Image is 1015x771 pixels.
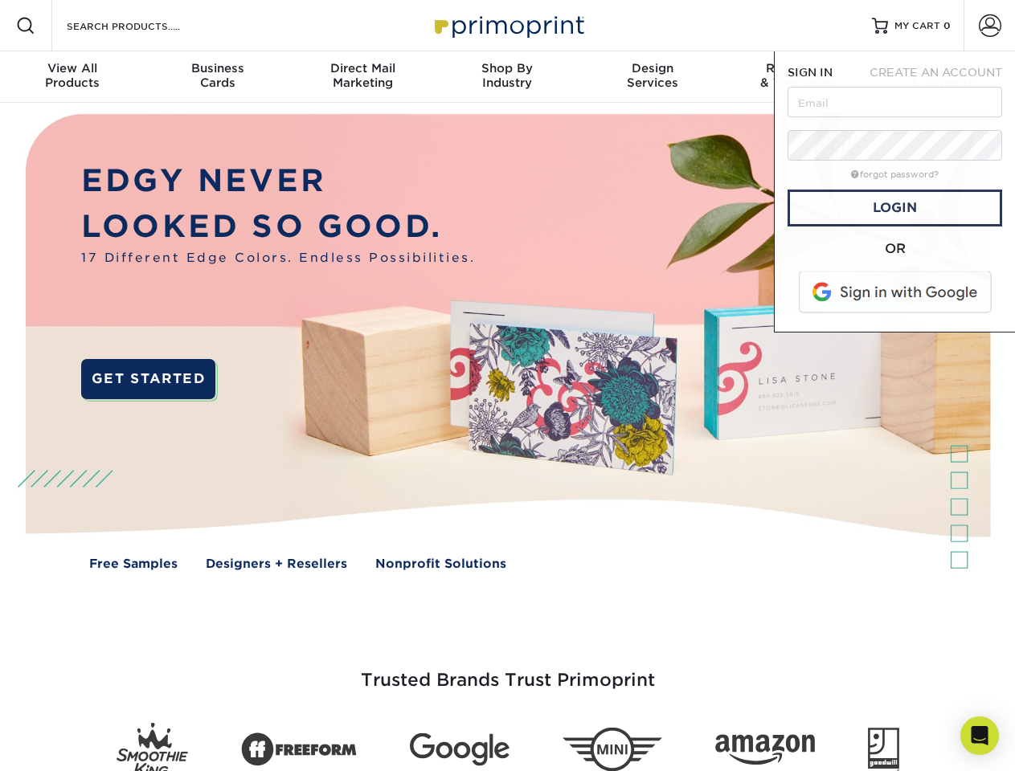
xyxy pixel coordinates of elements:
[290,61,435,90] div: Marketing
[894,19,940,33] span: MY CART
[580,61,725,75] span: Design
[725,51,870,103] a: Resources& Templates
[435,61,579,75] span: Shop By
[851,169,939,180] a: forgot password?
[788,239,1002,259] div: OR
[960,716,999,755] div: Open Intercom Messenger
[290,61,435,75] span: Direct Mail
[145,61,289,90] div: Cards
[81,249,475,267] span: 17 Different Edge Colors. Endless Possibilities.
[290,51,435,103] a: Direct MailMarketing
[868,728,899,771] img: Goodwill
[788,87,1002,117] input: Email
[580,61,725,90] div: Services
[145,51,289,103] a: BusinessCards
[580,51,725,103] a: DesignServices
[435,51,579,103] a: Shop ByIndustry
[89,555,178,573] a: Free Samples
[375,555,506,573] a: Nonprofit Solutions
[410,733,510,766] img: Google
[81,359,215,399] a: GET STARTED
[65,16,222,35] input: SEARCH PRODUCTS.....
[145,61,289,75] span: Business
[725,61,870,75] span: Resources
[725,61,870,90] div: & Templates
[428,8,588,43] img: Primoprint
[435,61,579,90] div: Industry
[788,190,1002,226] a: Login
[81,158,475,204] p: EDGY NEVER
[206,555,347,573] a: Designers + Resellers
[943,20,951,31] span: 0
[81,204,475,250] p: LOOKED SO GOOD.
[715,735,815,765] img: Amazon
[4,722,137,765] iframe: Google Customer Reviews
[788,66,833,79] span: SIGN IN
[870,66,1002,79] span: CREATE AN ACCOUNT
[38,631,978,710] h3: Trusted Brands Trust Primoprint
